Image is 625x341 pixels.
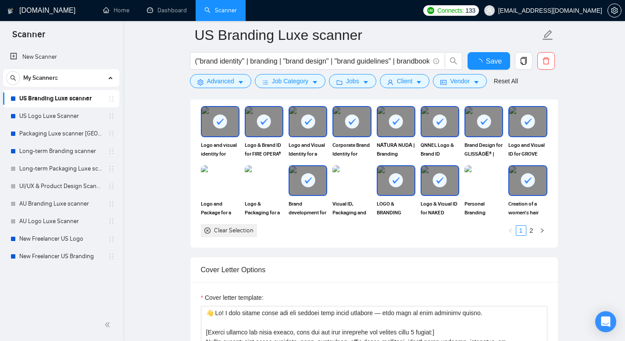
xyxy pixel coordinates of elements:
[245,141,283,158] span: Logo & Brand ID for FIRE OPERA®
[108,235,115,242] span: holder
[607,4,621,18] button: setting
[332,199,371,217] span: Visual ID, Packaging and BrandBook for G&Н Bаby® brand
[19,107,103,125] a: US Logo Luxe Scanner
[19,195,103,213] a: AU Branding Luxe scanner
[19,125,103,142] a: Packaging Luxe scanner [GEOGRAPHIC_DATA]
[289,199,327,217] span: Brand development for bakery chain
[537,52,555,70] button: delete
[421,141,459,158] span: QNNEL Logo & Brand ID
[416,79,422,85] span: caret-down
[363,79,369,85] span: caret-down
[445,57,462,65] span: search
[108,130,115,137] span: holder
[516,226,526,235] a: 1
[595,311,616,332] div: Open Intercom Messenger
[377,141,415,158] span: NАТURА NUDА | Branding Lingerie and Homewear
[515,57,532,65] span: copy
[207,76,234,86] span: Advanced
[464,165,503,196] img: portfolio thumbnail image
[465,6,475,15] span: 133
[7,4,14,18] img: logo
[494,76,518,86] a: Reset All
[289,141,327,158] span: Logo and Visual Identity for a development company hyper^
[195,56,429,67] input: Search Freelance Jobs...
[19,178,103,195] a: UI/UX & Product Design Scanner
[433,58,439,64] span: info-circle
[108,95,115,102] span: holder
[329,74,376,88] button: folderJobscaret-down
[245,165,283,196] img: portfolio thumbnail image
[464,141,503,158] span: Brand Design for GLISSАDЕ® | Winter Outdoor Activity
[516,225,526,236] li: 1
[201,141,239,158] span: Logo and visual identity for NUBAR Cafe
[201,165,239,196] img: portfolio thumbnail image
[380,74,430,88] button: userClientcaret-down
[6,71,20,85] button: search
[197,79,204,85] span: setting
[336,79,343,85] span: folder
[108,113,115,120] span: holder
[464,199,503,217] span: Personal Branding
[108,165,115,172] span: holder
[262,79,268,85] span: bars
[427,7,434,14] img: upwork-logo.png
[108,253,115,260] span: holder
[147,7,187,14] a: dashboardDashboard
[19,90,103,107] a: US Branding Luxe scanner
[440,79,446,85] span: idcard
[450,76,469,86] span: Vendor
[377,199,415,217] span: LOGO & BRANDING Concept for premium glass jewelry brand
[201,293,264,302] label: Cover letter template:
[312,79,318,85] span: caret-down
[245,199,283,217] span: Logo & Packaging for a jewelry brand
[104,320,113,329] span: double-left
[332,165,371,196] img: portfolio thumbnail image
[3,69,119,265] li: My Scanners
[3,48,119,66] li: New Scanner
[508,141,547,158] span: Logo and Visual ID for GROVE Cafe
[190,74,251,88] button: settingAdvancedcaret-down
[214,226,254,235] div: Clear Selection
[508,199,547,217] span: Creation of a women's hair care brand The [PERSON_NAME]
[19,142,103,160] a: Long-term Branding scanner
[538,57,554,65] span: delete
[346,76,359,86] span: Jobs
[445,52,462,70] button: search
[272,76,308,86] span: Job Category
[473,79,479,85] span: caret-down
[608,7,621,14] span: setting
[515,52,532,70] button: copy
[537,225,547,236] li: Next Page
[387,79,393,85] span: user
[433,74,486,88] button: idcardVendorcaret-down
[332,141,371,158] span: Corporate Brand Identity for NEWTЕСК Well Service
[526,225,537,236] li: 2
[255,74,325,88] button: barsJob Categorycaret-down
[108,183,115,190] span: holder
[468,52,510,70] button: Save
[607,7,621,14] a: setting
[508,228,513,233] span: left
[103,7,129,14] a: homeHome
[486,7,493,14] span: user
[505,225,516,236] li: Previous Page
[19,213,103,230] a: AU Logo Luxe Scanner
[527,226,536,235] a: 2
[108,218,115,225] span: holder
[204,227,211,234] span: close-circle
[505,225,516,236] button: left
[486,56,502,67] span: Save
[201,257,547,282] div: Cover Letter Options
[542,29,554,41] span: edit
[19,160,103,178] a: Long-term Packaging Luxe scanner
[421,199,459,217] span: Logo & Visual ID for NAKED LOAF®
[204,7,237,14] a: searchScanner
[475,59,486,66] span: loading
[19,248,103,265] a: New Freelancer US Branding
[108,200,115,207] span: holder
[19,230,103,248] a: New Freelancer US Logo
[537,225,547,236] button: right
[10,48,112,66] a: New Scanner
[437,6,464,15] span: Connects:
[108,148,115,155] span: holder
